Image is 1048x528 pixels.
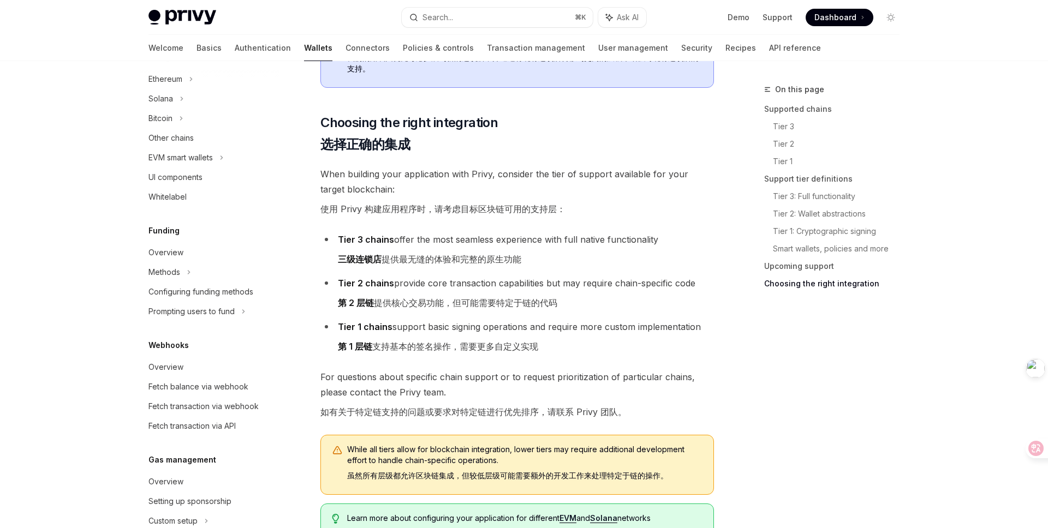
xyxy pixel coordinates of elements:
div: Methods [148,266,180,279]
a: Fetch transaction via API [140,416,279,436]
a: Security [681,35,712,61]
a: Overview [140,472,279,491]
span: ⌘ K [575,13,586,22]
div: Fetch transaction via webhook [148,400,259,413]
strong: 第 2 层链 [338,297,374,308]
span: On this page [775,83,824,96]
div: EVM smart wallets [148,151,213,164]
a: Support tier definitions [764,170,908,188]
div: Whitelabel [148,190,187,203]
span: While all tiers allow for blockchain integration, lower tiers may require additional development ... [347,444,702,485]
a: EVM [559,513,576,523]
a: Transaction management [487,35,585,61]
a: Whitelabel [140,187,279,207]
button: Toggle dark mode [882,9,900,26]
div: Bitcoin [148,112,172,125]
strong: Tier 1 chains [338,321,392,332]
a: Tier 1: Cryptographic signing [773,223,908,240]
div: Search... [422,11,453,24]
font: 提供核心交易功能，但可能需要特定于链的代码 [338,297,557,308]
a: Authentication [235,35,291,61]
a: Configuring funding methods [140,282,279,302]
div: Ethereum [148,73,182,86]
span: When building your application with Privy, consider the tier of support available for your target... [320,166,714,221]
span: Ask AI [617,12,639,23]
a: Tier 2 [773,135,908,153]
a: Supported chains [764,100,908,118]
a: Welcome [148,35,183,61]
font: 选择正确的集成 [320,136,410,152]
a: Tier 3 [773,118,908,135]
a: Smart wallets, policies and more [773,240,908,257]
svg: Warning [332,445,343,456]
a: Overview [140,243,279,262]
h5: Gas management [148,453,216,466]
li: offer the most seamless experience with full native functionality [320,232,714,271]
a: Tier 3: Full functionality [773,188,908,205]
div: UI components [148,171,203,184]
button: Search...⌘K [402,8,593,27]
a: Basics [196,35,222,61]
div: Setting up sponsorship [148,495,231,508]
div: Configuring funding methods [148,285,253,298]
span: Choosing the right integration [320,114,498,158]
div: Custom setup [148,514,198,527]
div: Other chains [148,131,194,145]
a: Demo [728,12,749,23]
a: Solana [590,513,617,523]
font: 虽然所有层级都允许区块链集成，但较低层级可能需要额外的开发工作来处理特定于链的操作。 [347,471,668,480]
div: Fetch transaction via API [148,419,236,433]
strong: Tier 3 chains [338,234,394,245]
strong: 三级连锁店 [338,254,382,265]
a: Dashboard [806,9,873,26]
button: Ask AI [598,8,646,27]
a: API reference [769,35,821,61]
a: Support [763,12,793,23]
font: 如有关于特定链支持的问题或要求对特定链进行优先排序，请联系 Privy 团队。 [320,406,627,417]
img: light logo [148,10,216,25]
li: support basic signing operations and require more custom implementation [320,319,714,358]
h5: Funding [148,224,180,237]
span: Dashboard [814,12,856,23]
a: Policies & controls [403,35,474,61]
a: User management [598,35,668,61]
a: Wallets [304,35,332,61]
a: Choosing the right integration [764,275,908,292]
div: Prompting users to fund [148,305,235,318]
a: Connectors [346,35,390,61]
a: Fetch transaction via webhook [140,397,279,416]
h5: Webhooks [148,339,189,352]
a: Tier 2: Wallet abstractions [773,205,908,223]
div: Overview [148,361,183,374]
div: Solana [148,92,173,105]
font: 支持基本的签名操作，需要更多自定义实现 [338,341,538,352]
a: Setting up sponsorship [140,491,279,511]
a: Overview [140,357,279,377]
div: Overview [148,475,183,488]
div: Fetch balance via webhook [148,380,248,393]
strong: Tier 2 chains [338,278,394,289]
a: Upcoming support [764,257,908,275]
strong: 第 1 层链 [338,341,372,352]
a: Recipes [725,35,756,61]
a: UI components [140,167,279,187]
div: Overview [148,246,183,259]
a: Tier 1 [773,153,908,170]
svg: Tip [332,514,340,524]
span: For questions about specific chain support or to request prioritization of particular chains, ple... [320,369,714,424]
font: 提供最无缝的体验和完整的原生功能 [338,254,521,265]
font: 使用 Privy 构建应用程序时，请考虑目标区块链可用的支持层： [320,203,565,214]
a: Fetch balance via webhook [140,377,279,397]
a: Other chains [140,128,279,148]
li: provide core transaction capabilities but may require chain-specific code [320,275,714,315]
